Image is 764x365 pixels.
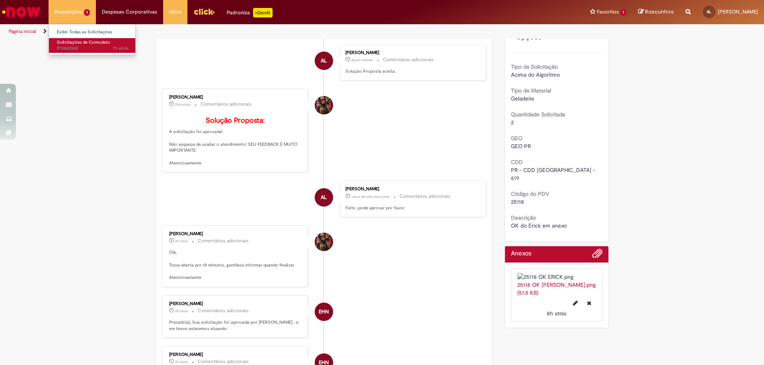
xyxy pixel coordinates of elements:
[175,309,188,313] time: 29/08/2025 14:13:29
[511,250,531,257] h2: Anexos
[175,309,188,313] span: 2h atrás
[511,95,534,102] span: Geladeira
[345,68,478,75] p: Solução Proposta aceita.
[638,8,674,16] a: Rascunhos
[227,8,273,17] div: Padroniza
[49,28,136,37] a: Exibir Todas as Solicitações
[645,8,674,15] span: Rascunhos
[169,319,302,332] p: Prezado(a), Sua solicitação foi aprovada por [PERSON_NAME] , e em breve estaremos atuando.
[315,52,333,70] div: Anderson Carlos Da Luz
[592,248,602,263] button: Adicionar anexos
[198,238,249,244] small: Comentários adicionais
[57,45,129,52] span: R13460948
[400,193,450,200] small: Comentários adicionais
[321,188,327,207] span: AL
[597,8,619,16] span: Favoritos
[315,233,333,251] div: Desiree da Silva Germano
[511,111,565,118] b: Quantidade Solicitada
[718,8,758,15] span: [PERSON_NAME]
[57,39,110,45] span: Solicitações de Comodato
[198,358,249,365] small: Comentários adicionais
[169,95,302,100] div: [PERSON_NAME]
[169,117,302,166] p: A solicitação foi aprovada! Não esqueça de avaliar o atendimento! SEU FEEDBACK É MUITO IMPORTANTE...
[113,45,129,51] time: 29/08/2025 09:07:30
[568,297,583,309] button: Editar nome de arquivo 25118 OK ERICK.png
[321,51,327,70] span: AL
[1,4,42,20] img: ServiceNow
[102,8,157,16] span: Despesas Corporativas
[175,102,191,107] time: 29/08/2025 16:11:36
[169,232,302,236] div: [PERSON_NAME]
[84,9,90,16] span: 1
[511,71,560,78] span: Acima do Algoritmo
[383,56,434,63] small: Comentários adicionais
[351,194,390,199] span: cerca de uma hora atrás
[55,8,82,16] span: Requisições
[511,158,523,166] b: CDD
[175,102,191,107] span: 25m atrás
[175,359,188,364] span: 2h atrás
[175,239,188,243] span: 2h atrás
[547,310,566,317] span: 8h atrás
[511,63,558,70] b: Tipo da Solicitação
[169,8,181,16] span: More
[511,222,567,229] span: OK do Erick em anexo
[351,58,373,62] time: 29/08/2025 16:36:14
[49,38,136,53] a: Aberto R13460948 : Solicitações de Comodato
[547,310,566,317] time: 29/08/2025 09:05:53
[49,24,136,55] ul: Requisições
[517,281,596,296] a: 25118 OK [PERSON_NAME].png (51.5 KB)
[193,6,215,17] img: click_logo_yellow_360x200.png
[175,239,188,243] time: 29/08/2025 14:14:30
[511,119,514,126] span: 2
[707,9,711,14] span: AL
[517,273,596,281] img: 25118 OK ERICK.png
[198,307,249,314] small: Comentários adicionais
[351,58,373,62] span: Agora mesmo
[319,302,329,321] span: EHN
[315,303,333,321] div: Erick Henrique Nery
[511,87,551,94] b: Tipo de Material
[345,187,478,191] div: [PERSON_NAME]
[345,205,478,211] p: Feito ,pode aprovar por favor
[253,8,273,17] p: +GenAi
[511,190,549,197] b: Código do PDV
[511,143,531,150] span: GEO PR
[6,24,503,39] ul: Trilhas de página
[511,214,536,221] b: Descrição
[511,166,597,182] span: PR - CDD [GEOGRAPHIC_DATA] - 619
[9,28,36,35] a: Página inicial
[345,50,478,55] div: [PERSON_NAME]
[113,45,129,51] span: 7h atrás
[169,301,302,306] div: [PERSON_NAME]
[206,116,265,125] b: Solução Proposta:
[582,297,596,309] button: Excluir 25118 OK ERICK.png
[169,352,302,357] div: [PERSON_NAME]
[511,198,524,205] span: 25118
[175,359,188,364] time: 29/08/2025 14:13:26
[351,194,390,199] time: 29/08/2025 15:27:39
[620,9,626,16] span: 1
[315,96,333,114] div: Desiree da Silva Germano
[511,135,522,142] b: GEO
[201,101,251,108] small: Comentários adicionais
[315,188,333,207] div: Anderson Carlos Da Luz
[169,249,302,281] p: Olá, Trava aberta por 10 minutos, gentileza informar quando finalizar Atenciosamente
